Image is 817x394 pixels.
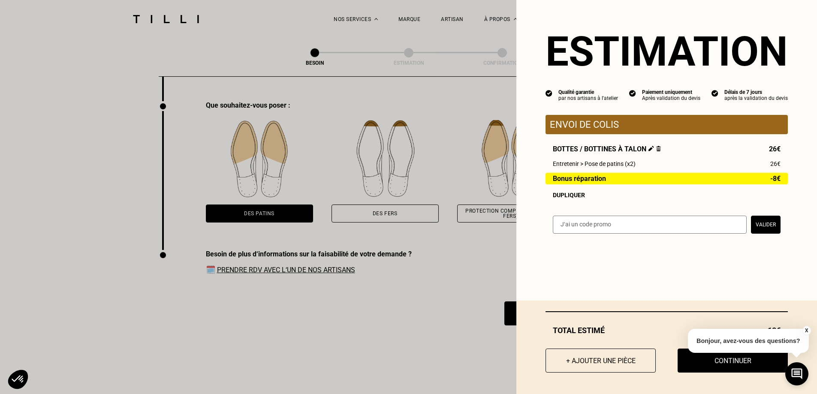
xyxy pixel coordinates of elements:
p: Bonjour, avez-vous des questions? [688,329,809,353]
div: Total estimé [546,326,788,335]
button: Valider [751,216,781,234]
input: J‘ai un code promo [553,216,747,234]
span: Bottes / Bottines à talon [553,145,661,153]
span: Entretenir > Pose de patins (x2) [553,160,636,167]
span: -8€ [770,175,781,182]
span: 26€ [770,160,781,167]
img: icon list info [546,89,552,97]
div: après la validation du devis [724,95,788,101]
section: Estimation [546,27,788,75]
button: + Ajouter une pièce [546,349,656,373]
img: icon list info [711,89,718,97]
button: X [802,326,811,335]
div: Paiement uniquement [642,89,700,95]
div: Après validation du devis [642,95,700,101]
img: icon list info [629,89,636,97]
div: Délais de 7 jours [724,89,788,95]
div: Qualité garantie [558,89,618,95]
p: Envoi de colis [550,119,784,130]
div: Dupliquer [553,192,781,199]
div: par nos artisans à l'atelier [558,95,618,101]
img: Éditer [648,146,654,151]
button: Continuer [678,349,788,373]
span: Bonus réparation [553,175,606,182]
span: 26€ [769,145,781,153]
img: Supprimer [656,146,661,151]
